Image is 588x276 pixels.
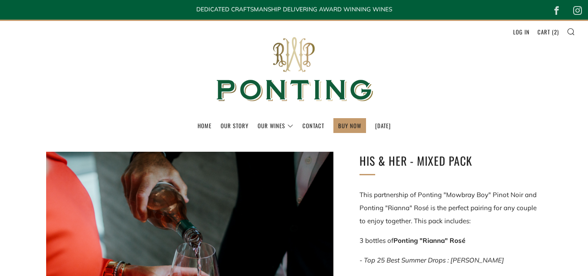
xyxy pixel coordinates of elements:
[360,152,542,170] h1: His & Her - Mixed Pack
[302,119,324,133] a: Contact
[221,119,249,133] a: Our Story
[198,119,212,133] a: Home
[393,236,465,245] strong: Ponting "Rianna" Rosé
[338,119,361,133] a: BUY NOW
[375,119,391,133] a: [DATE]
[538,25,559,39] a: Cart (2)
[258,119,293,133] a: Our Wines
[360,234,542,247] p: 3 bottles of
[554,27,557,36] span: 2
[207,21,381,118] img: Ponting Wines
[360,256,504,264] em: - Top 25 Best Summer Drops : [PERSON_NAME]
[513,25,530,39] a: Log in
[360,188,542,228] p: This partnership of Ponting "Mowbray Boy" Pinot Noir and Ponting "Rianna" Rosé is the perfect pai...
